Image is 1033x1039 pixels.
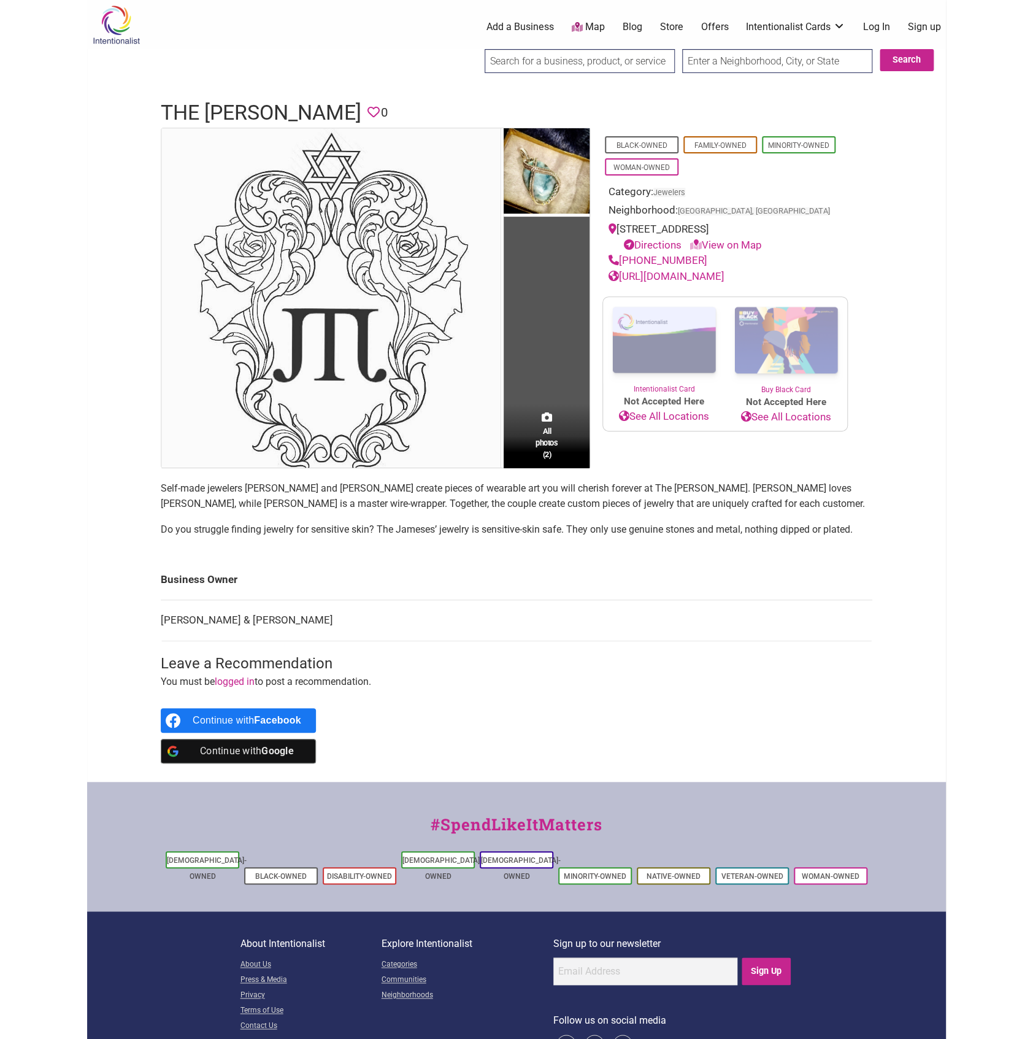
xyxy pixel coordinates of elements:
div: #SpendLikeItMatters [87,813,946,849]
a: Disability-Owned [327,872,392,881]
a: Buy Black Card [725,297,847,395]
a: Intentionalist Cards [746,20,845,34]
img: Buy Black Card [725,297,847,384]
h3: Leave a Recommendation [161,654,872,674]
input: Search for a business, product, or service [485,49,675,73]
p: Do you struggle finding jewelry for sensitive skin? The Jameses’ jewelry is sensitive-skin safe. ... [161,522,872,538]
div: Continue with [193,708,301,733]
a: Continue with <b>Facebook</b> [161,708,316,733]
input: Sign Up [742,957,791,985]
span: All photos (2) [536,425,558,460]
a: [URL][DOMAIN_NAME] [609,270,724,282]
input: Email Address [553,957,737,985]
a: Offers [701,20,728,34]
a: Woman-Owned [613,163,670,172]
div: Category: [609,184,842,203]
a: About Us [240,957,382,973]
div: Continue with [193,739,301,763]
a: Black-Owned [255,872,307,881]
a: View on Map [690,239,762,251]
a: Press & Media [240,973,382,988]
p: Explore Intentionalist [382,936,553,952]
div: Neighborhood: [609,203,842,222]
input: Enter a Neighborhood, City, or State [682,49,872,73]
a: [DEMOGRAPHIC_DATA]-Owned [481,856,561,881]
img: Intentionalist [87,5,145,45]
a: Minority-Owned [564,872,626,881]
span: [GEOGRAPHIC_DATA], [GEOGRAPHIC_DATA] [678,207,830,215]
a: Minority-Owned [768,141,829,150]
span: Not Accepted Here [603,395,725,409]
a: Neighborhoods [382,988,553,1003]
span: Not Accepted Here [725,395,847,409]
a: Categories [382,957,553,973]
p: You must be to post a recommendation. [161,674,872,690]
a: [DEMOGRAPHIC_DATA]-Owned [402,856,482,881]
a: Contact Us [240,1019,382,1034]
a: Privacy [240,988,382,1003]
button: Search [880,49,934,71]
a: Woman-Owned [802,872,859,881]
p: About Intentionalist [240,936,382,952]
a: Family-Owned [694,141,747,150]
span: 0 [381,103,388,122]
p: Follow us on social media [553,1013,793,1029]
a: [PHONE_NUMBER] [609,254,707,266]
a: See All Locations [603,409,725,425]
a: Communities [382,973,553,988]
a: Add a Business [486,20,554,34]
a: Directions [624,239,682,251]
h1: The [PERSON_NAME] [161,98,361,128]
a: logged in [215,676,255,687]
a: Terms of Use [240,1003,382,1019]
a: Sign up [908,20,941,34]
a: Blog [623,20,642,34]
a: Store [659,20,683,34]
a: [DEMOGRAPHIC_DATA]-Owned [167,856,247,881]
b: Facebook [254,715,301,725]
a: Continue with <b>Google</b> [161,739,316,763]
td: Business Owner [161,560,872,600]
div: [STREET_ADDRESS] [609,222,842,253]
a: Veteran-Owned [721,872,783,881]
td: [PERSON_NAME] & [PERSON_NAME] [161,600,872,641]
img: Intentionalist Card [603,297,725,384]
p: Self-made jewelers [PERSON_NAME] and [PERSON_NAME] create pieces of wearable art you will cherish... [161,481,872,512]
a: Log In [863,20,890,34]
a: See All Locations [725,409,847,425]
b: Google [261,745,294,757]
a: Black-Owned [616,141,667,150]
a: Intentionalist Card [603,297,725,395]
a: Native-Owned [647,872,701,881]
a: Jewelers [653,188,685,197]
a: Map [572,20,605,34]
p: Sign up to our newsletter [553,936,793,952]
